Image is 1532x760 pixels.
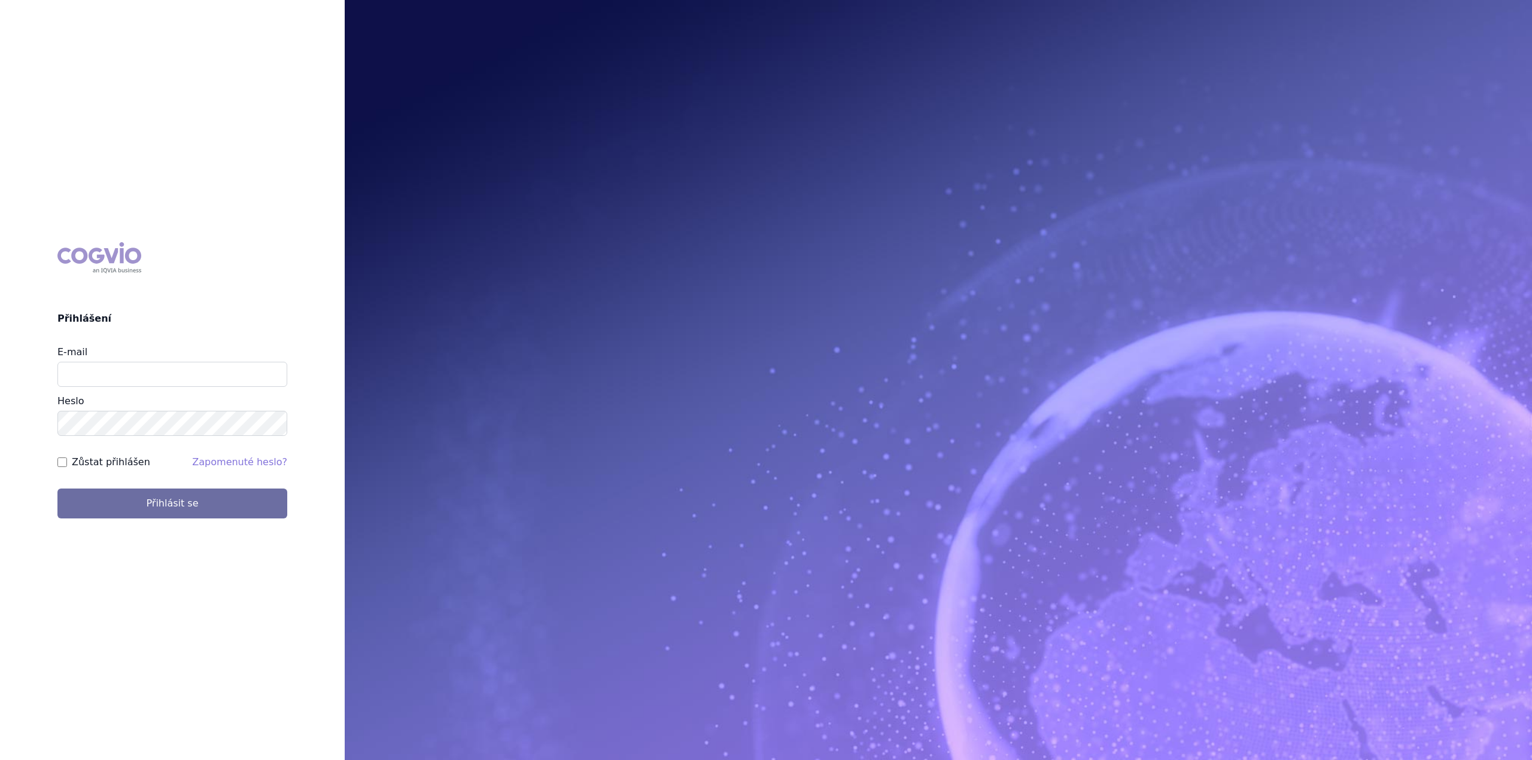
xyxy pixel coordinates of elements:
label: Heslo [57,395,84,407]
button: Přihlásit se [57,489,287,518]
a: Zapomenuté heslo? [192,456,287,468]
label: E-mail [57,346,87,358]
label: Zůstat přihlášen [72,455,150,469]
div: COGVIO [57,242,141,273]
h2: Přihlášení [57,312,287,326]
